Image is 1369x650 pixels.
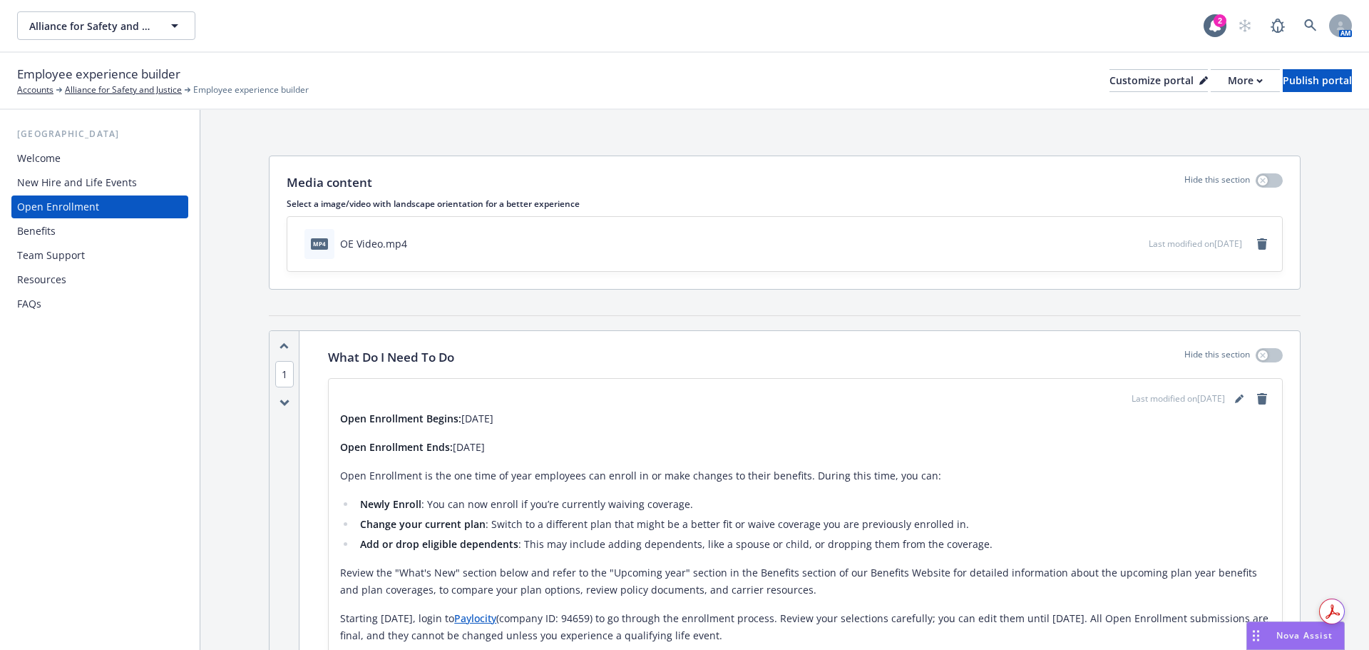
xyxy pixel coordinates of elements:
span: mp4 [311,238,328,249]
span: Last modified on [DATE] [1149,238,1242,250]
a: editPencil [1231,390,1248,407]
button: 1 [275,367,294,382]
button: download file [1107,236,1119,251]
div: Drag to move [1247,622,1265,649]
p: Review the "What's New" section below and refer to the "Upcoming year" section in the Benefits se... [340,564,1271,599]
p: Hide this section [1184,173,1250,192]
div: [GEOGRAPHIC_DATA] [11,127,188,141]
button: Customize portal [1109,69,1208,92]
p: [DATE] [340,410,1271,427]
li: : Switch to a different plan that might be a better fit or waive coverage you are previously enro... [356,516,1271,533]
div: Benefits [17,220,56,243]
span: Employee experience builder [17,65,180,83]
a: Resources [11,268,188,291]
span: 1 [275,361,294,387]
button: preview file [1130,236,1143,251]
button: Publish portal [1283,69,1352,92]
p: Media content [287,173,372,192]
a: remove [1253,390,1271,407]
span: Employee experience builder [193,83,309,96]
a: Accounts [17,83,53,96]
div: Customize portal [1109,70,1208,91]
div: Resources [17,268,66,291]
a: Benefits [11,220,188,243]
p: Hide this section [1184,348,1250,367]
a: remove [1253,235,1271,253]
strong: Open Enrollment Begins: [340,412,461,425]
a: Report a Bug [1263,11,1292,40]
button: Alliance for Safety and Justice [17,11,195,40]
span: Alliance for Safety and Justice [29,19,153,34]
a: FAQs [11,293,188,315]
a: Team Support [11,244,188,267]
div: Publish portal [1283,70,1352,91]
div: Welcome [17,147,61,170]
p: What Do I Need To Do [328,348,454,367]
a: New Hire and Life Events [11,171,188,194]
span: Nova Assist [1276,629,1333,641]
a: Welcome [11,147,188,170]
div: Open Enrollment [17,195,99,218]
a: Paylocity [454,611,496,625]
a: Alliance for Safety and Justice [65,83,182,96]
div: OE Video.mp4 [340,236,407,251]
div: More [1228,70,1263,91]
p: Starting [DATE], login to (company ID: 94659) to go through the enrollment process. Review your s... [340,610,1271,644]
p: Open Enrollment is the one time of year employees can enroll in or make changes to their benefits... [340,467,1271,484]
a: Open Enrollment [11,195,188,218]
span: Last modified on [DATE] [1132,392,1225,405]
strong: Add or drop eligible dependents [360,537,518,551]
button: Nova Assist [1246,621,1345,650]
a: Search [1296,11,1325,40]
p: [DATE] [340,439,1271,456]
a: Start snowing [1231,11,1259,40]
div: New Hire and Life Events [17,171,137,194]
li: : This may include adding dependents, like a spouse or child, or dropping them from the coverage. [356,536,1271,553]
button: More [1211,69,1280,92]
strong: Open Enrollment Ends: [340,440,453,454]
div: FAQs [17,293,41,315]
li: : You can now enroll if you’re currently waiving coverage. [356,496,1271,513]
strong: Newly Enroll [360,497,421,511]
div: Team Support [17,244,85,267]
strong: Change your current plan [360,517,486,531]
div: 2 [1214,14,1226,27]
p: Select a image/video with landscape orientation for a better experience [287,198,1283,210]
